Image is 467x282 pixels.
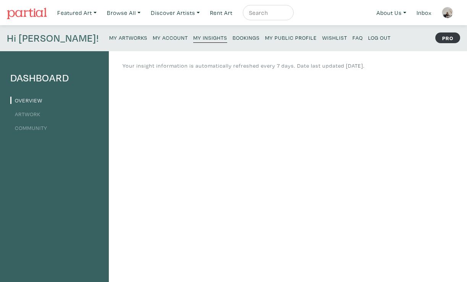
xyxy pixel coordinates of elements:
small: Bookings [233,34,260,41]
small: My Artworks [109,34,147,41]
a: My Public Profile [265,32,317,42]
small: My Insights [193,34,227,41]
small: Log Out [368,34,391,41]
p: Your insight information is automatically refreshed every 7 days. Date last updated [DATE]. [123,62,365,70]
small: My Account [153,34,188,41]
a: Wishlist [322,32,347,42]
a: My Insights [193,32,227,43]
a: My Account [153,32,188,42]
h4: Hi [PERSON_NAME]! [7,32,99,44]
a: Log Out [368,32,391,42]
small: My Public Profile [265,34,317,41]
a: Overview [10,97,42,104]
strong: PRO [435,32,460,43]
a: Inbox [413,5,435,21]
a: Bookings [233,32,260,42]
a: Discover Artists [147,5,203,21]
a: Rent Art [207,5,236,21]
input: Search [248,8,286,18]
small: Wishlist [322,34,347,41]
img: phpThumb.php [442,7,453,18]
a: Community [10,124,47,131]
a: My Artworks [109,32,147,42]
small: FAQ [352,34,363,41]
h4: Dashboard [10,72,99,84]
a: Browse All [103,5,144,21]
a: About Us [373,5,410,21]
a: FAQ [352,32,363,42]
a: Artwork [10,110,40,118]
a: Featured Art [54,5,100,21]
